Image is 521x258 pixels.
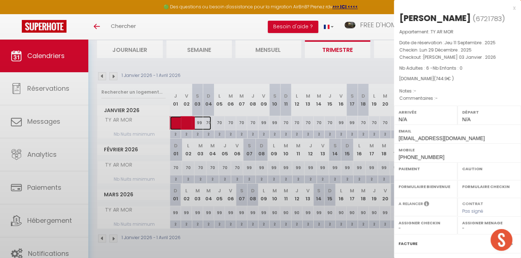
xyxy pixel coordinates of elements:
[399,87,516,95] p: Notes :
[490,229,512,251] div: Ouvrir le chat
[399,201,423,207] label: A relancer
[399,154,444,160] span: [PHONE_NUMBER]
[399,54,516,61] p: Checkout :
[399,95,516,102] p: Commentaires :
[462,165,516,172] label: Caution
[462,208,483,214] span: Pas signé
[476,14,502,23] span: 6721783
[399,12,471,24] div: [PERSON_NAME]
[399,39,516,46] p: Date de réservation :
[444,40,496,46] span: Jeu 11 Septembre . 2025
[399,65,463,71] span: Nb Adultes : 6 -
[399,28,516,36] p: Appartement :
[399,108,453,116] label: Arrivée
[462,183,516,190] label: Formulaire Checkin
[414,88,416,94] span: -
[462,108,516,116] label: Départ
[399,127,516,135] label: Email
[399,165,453,172] label: Paiement
[399,46,516,54] p: Checkin :
[462,219,516,226] label: Assigner Menage
[435,95,438,101] span: -
[431,29,453,35] span: TY AR MOR
[462,201,483,205] label: Contrat
[399,146,516,153] label: Mobile
[462,116,470,122] span: N/A
[399,75,516,82] div: [DOMAIN_NAME]
[399,135,485,141] span: [EMAIL_ADDRESS][DOMAIN_NAME]
[424,201,429,209] i: Sélectionner OUI si vous souhaiter envoyer les séquences de messages post-checkout
[394,4,516,12] div: x
[433,65,463,71] span: Nb Enfants : 0
[436,75,447,82] span: 744.9
[399,183,453,190] label: Formulaire Bienvenue
[399,116,407,122] span: N/A
[473,13,505,24] span: ( )
[423,54,496,60] span: [PERSON_NAME] 03 Janvier . 2026
[420,47,472,53] span: Lun 29 Décembre . 2025
[399,219,453,226] label: Assigner Checkin
[434,75,454,82] span: ( € )
[399,240,417,247] label: Facture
